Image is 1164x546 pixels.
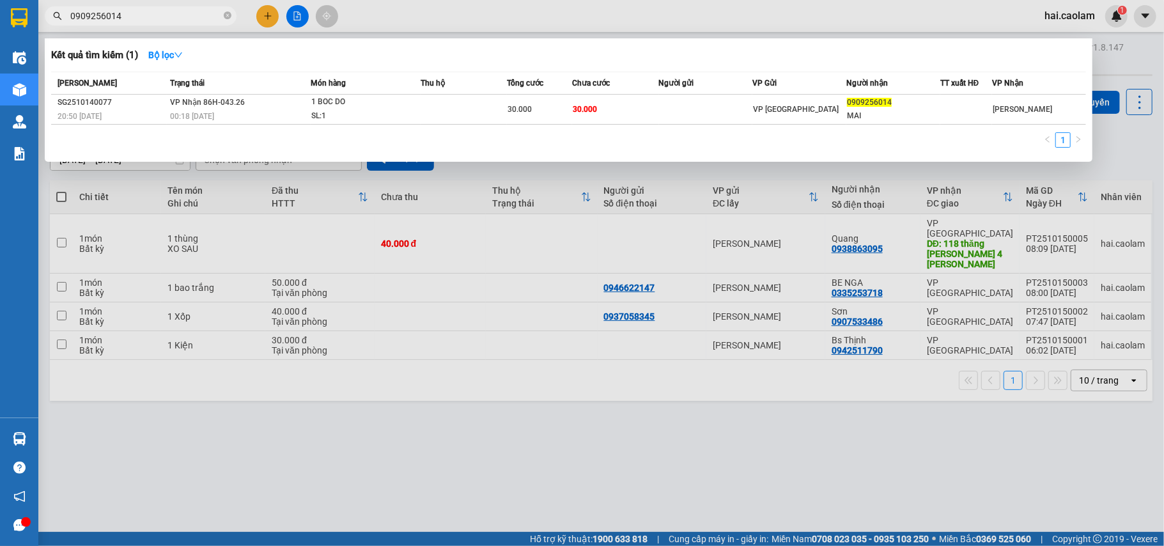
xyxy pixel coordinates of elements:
span: 30.000 [573,105,597,114]
button: left [1040,132,1055,148]
span: VP Nhận [992,79,1023,88]
button: Bộ lọcdown [138,45,193,65]
img: warehouse-icon [13,115,26,129]
li: Previous Page [1040,132,1055,148]
span: question-circle [13,462,26,474]
div: SL: 1 [311,109,407,123]
span: message [13,519,26,531]
img: warehouse-icon [13,83,26,97]
span: Người nhận [846,79,888,88]
li: Next Page [1071,132,1086,148]
span: close-circle [224,12,231,19]
span: Trạng thái [170,79,205,88]
span: Chưa cước [572,79,610,88]
span: VP [GEOGRAPHIC_DATA] [753,105,839,114]
span: Món hàng [311,79,346,88]
span: VP Gửi [752,79,777,88]
span: 30.000 [508,105,532,114]
span: right [1075,136,1082,143]
h3: Kết quả tìm kiếm ( 1 ) [51,49,138,62]
span: left [1044,136,1051,143]
img: solution-icon [13,147,26,160]
span: close-circle [224,10,231,22]
span: 20:50 [DATE] [58,112,102,121]
span: TT xuất HĐ [940,79,979,88]
img: warehouse-icon [13,51,26,65]
img: warehouse-icon [13,432,26,446]
span: notification [13,490,26,503]
span: Tổng cước [507,79,543,88]
strong: Bộ lọc [148,50,183,60]
div: SG2510140077 [58,96,166,109]
button: right [1071,132,1086,148]
span: Thu hộ [421,79,445,88]
span: down [174,51,183,59]
span: [PERSON_NAME] [993,105,1052,114]
input: Tìm tên, số ĐT hoặc mã đơn [70,9,221,23]
span: search [53,12,62,20]
span: VP Nhận 86H-043.26 [170,98,245,107]
li: 1 [1055,132,1071,148]
img: logo-vxr [11,8,27,27]
div: 1 BOC DO [311,95,407,109]
span: [PERSON_NAME] [58,79,117,88]
span: Người gửi [659,79,694,88]
div: MAI [847,109,940,123]
span: 00:18 [DATE] [170,112,214,121]
span: 0909256014 [847,98,892,107]
a: 1 [1056,133,1070,147]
